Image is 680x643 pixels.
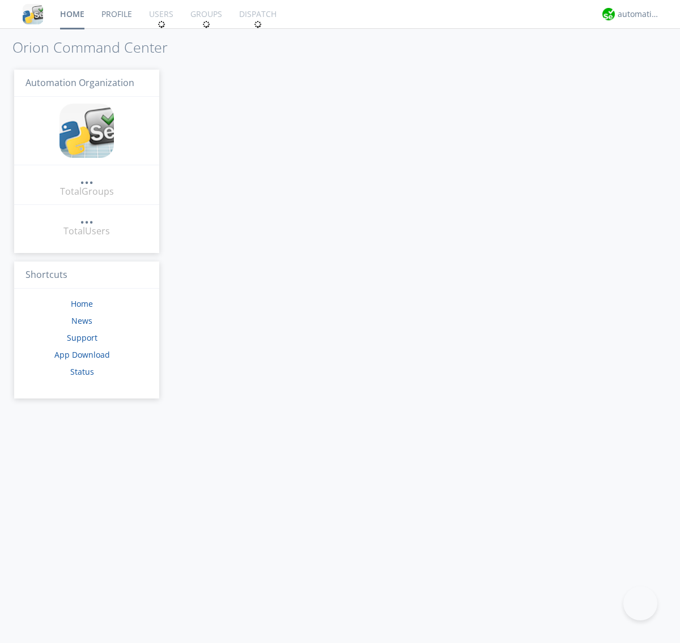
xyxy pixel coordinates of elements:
[202,20,210,28] img: spin.svg
[602,8,615,20] img: d2d01cd9b4174d08988066c6d424eccd
[80,172,93,183] div: ...
[23,4,43,24] img: cddb5a64eb264b2086981ab96f4c1ba7
[623,586,657,620] iframe: Toggle Customer Support
[80,172,93,185] a: ...
[60,185,114,198] div: Total Groups
[59,104,114,158] img: cddb5a64eb264b2086981ab96f4c1ba7
[71,298,93,309] a: Home
[80,212,93,223] div: ...
[67,332,97,343] a: Support
[254,20,262,28] img: spin.svg
[25,76,134,89] span: Automation Organization
[80,212,93,225] a: ...
[158,20,165,28] img: spin.svg
[63,225,110,238] div: Total Users
[54,349,110,360] a: App Download
[618,8,660,20] div: automation+atlas
[71,315,92,326] a: News
[14,262,159,289] h3: Shortcuts
[70,366,94,377] a: Status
